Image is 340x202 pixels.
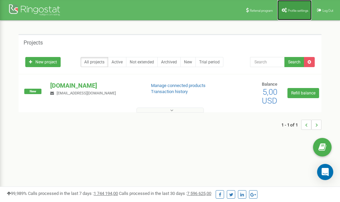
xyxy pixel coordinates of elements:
[157,57,181,67] a: Archived
[119,191,211,196] span: Calls processed in the last 30 days :
[50,81,140,90] p: [DOMAIN_NAME]
[281,113,321,137] nav: ...
[108,57,126,67] a: Active
[262,82,277,87] span: Balance
[187,191,211,196] u: 7 596 625,00
[195,57,223,67] a: Trial period
[24,40,43,46] h5: Projects
[262,87,277,106] span: 5,00 USD
[28,191,118,196] span: Calls processed in the last 7 days :
[250,57,285,67] input: Search
[250,9,273,12] span: Referral program
[126,57,158,67] a: Not extended
[151,83,206,88] a: Manage connected products
[81,57,108,67] a: All projects
[287,88,319,98] a: Refill balance
[94,191,118,196] u: 1 744 194,00
[317,164,333,180] div: Open Intercom Messenger
[57,91,116,95] span: [EMAIL_ADDRESS][DOMAIN_NAME]
[288,9,308,12] span: Profile settings
[180,57,196,67] a: New
[24,89,41,94] span: New
[25,57,61,67] a: New project
[281,120,301,130] span: 1 - 1 of 1
[7,191,27,196] span: 99,989%
[151,89,188,94] a: Transaction history
[322,9,333,12] span: Log Out
[284,57,304,67] button: Search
